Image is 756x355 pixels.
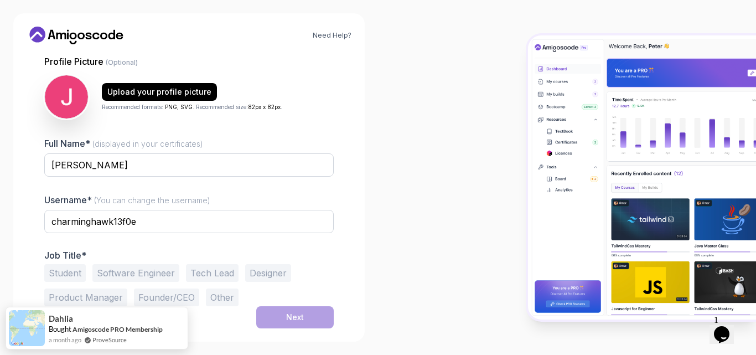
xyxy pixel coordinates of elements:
[256,306,334,328] button: Next
[44,250,334,261] p: Job Title*
[106,58,138,66] span: (Optional)
[94,195,210,205] span: (You can change the username)
[45,75,88,119] img: user profile image
[248,104,281,110] span: 82px x 82px
[528,35,756,320] img: Amigoscode Dashboard
[44,153,334,177] input: Enter your Full Name
[27,27,126,44] a: Home link
[73,325,163,333] a: Amigoscode PRO Membership
[165,104,193,110] span: PNG, SVG
[44,210,334,233] input: Enter your Username
[134,289,199,306] button: Founder/CEO
[44,289,127,306] button: Product Manager
[44,55,334,68] p: Profile Picture
[49,325,71,333] span: Bought
[44,138,203,149] label: Full Name*
[245,264,291,282] button: Designer
[92,335,127,344] a: ProveSource
[710,311,745,344] iframe: chat widget
[49,335,81,344] span: a month ago
[92,264,179,282] button: Software Engineer
[92,139,203,148] span: (displayed in your certificates)
[186,264,239,282] button: Tech Lead
[44,194,210,205] label: Username*
[49,314,73,323] span: Dahlia
[44,264,86,282] button: Student
[102,83,217,101] button: Upload your profile picture
[107,86,211,97] div: Upload your profile picture
[313,31,351,40] a: Need Help?
[206,289,239,306] button: Other
[9,310,45,346] img: provesource social proof notification image
[102,103,282,111] p: Recommended formats: . Recommended size: .
[286,312,304,323] div: Next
